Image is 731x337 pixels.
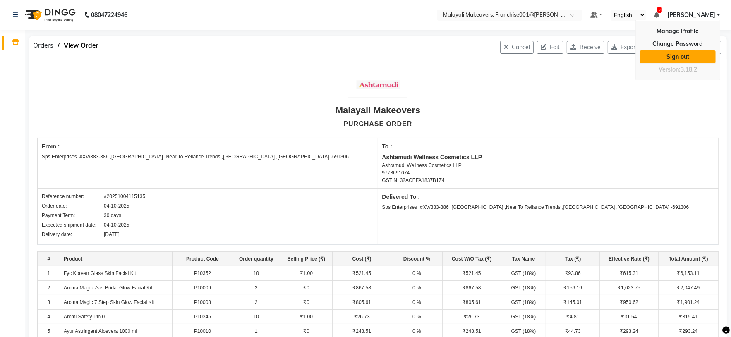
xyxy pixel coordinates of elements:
[546,266,600,281] td: ₹93.86
[501,266,546,281] td: GST (18%)
[640,38,716,50] a: Change Password
[442,266,501,281] td: ₹521.45
[60,295,173,310] td: Aroma Magic 7 Step Skin Glow Facial Kit
[382,153,714,162] div: Ashtamudi Wellness Cosmetics LLP
[232,310,280,324] td: 10
[600,295,659,310] td: ₹950.62
[659,252,719,266] th: Total Amount (₹)
[600,266,659,281] td: ₹615.31
[38,266,60,281] td: 1
[38,310,60,324] td: 4
[667,11,715,19] span: [PERSON_NAME]
[382,177,714,184] div: GSTIN: 32ACEFA1837B1Z4
[442,295,501,310] td: ₹805.61
[391,281,443,295] td: 0 %
[333,310,391,324] td: ₹26.73
[60,281,173,295] td: Aroma Magic 7set Bridal Glow Facial Kit
[600,310,659,324] td: ₹31.54
[382,162,714,169] div: Ashtamudi Wellness Cosmetics LLP
[91,3,127,26] b: 08047224946
[29,38,58,53] span: Orders
[280,295,333,310] td: ₹0
[382,169,714,177] div: 9778691074
[232,266,280,281] td: 10
[442,252,501,266] th: Cost W/O Tax (₹)
[232,281,280,295] td: 2
[546,252,600,266] th: Tax (₹)
[104,202,129,210] div: 04-10-2025
[382,193,714,201] div: Delivered To :
[280,252,333,266] th: Selling Price (₹)
[173,266,232,281] td: P10352
[42,153,374,160] div: Sps Enterprises ,#XV/383-386 ,[GEOGRAPHIC_DATA] ,Near To Reliance Trends ,[GEOGRAPHIC_DATA] ,[GEO...
[280,310,333,324] td: ₹1.00
[336,103,420,117] div: Malayali Makeovers
[442,281,501,295] td: ₹867.58
[232,252,280,266] th: Order quantity
[42,193,104,200] div: Reference number:
[104,231,120,238] div: [DATE]
[42,202,104,210] div: Order date:
[38,252,60,266] th: #
[659,295,719,310] td: ₹1,901.24
[546,295,600,310] td: ₹145.01
[42,212,104,219] div: Payment Term:
[38,281,60,295] td: 2
[173,310,232,324] td: P10345
[173,281,232,295] td: P10009
[640,64,716,76] div: Version:3.18.2
[391,295,443,310] td: 0 %
[343,119,412,129] div: PURCHASE ORDER
[501,295,546,310] td: GST (18%)
[640,25,716,38] a: Manage Profile
[501,310,546,324] td: GST (18%)
[382,142,714,151] div: To :
[232,295,280,310] td: 2
[104,193,145,200] div: #20251004115135
[42,231,104,238] div: Delivery date:
[537,41,563,54] button: Edit
[382,203,714,211] div: Sps Enterprises ,#XV/383-386 ,[GEOGRAPHIC_DATA] ,Near To Reliance Trends ,[GEOGRAPHIC_DATA] ,[GEO...
[104,221,129,229] div: 04-10-2025
[391,310,443,324] td: 0 %
[333,252,391,266] th: Cost (₹)
[659,281,719,295] td: ₹2,047.49
[348,69,407,100] img: Company Logo
[333,266,391,281] td: ₹521.45
[280,266,333,281] td: ₹1.00
[21,3,78,26] img: logo
[608,41,655,54] button: Export CSV
[501,252,546,266] th: Tax Name
[659,310,719,324] td: ₹315.41
[60,38,102,53] span: View Order
[173,252,232,266] th: Product Code
[42,221,104,229] div: Expected shipment date:
[600,252,659,266] th: Effective Rate (₹)
[657,7,662,13] span: 2
[546,310,600,324] td: ₹4.81
[640,50,716,63] a: Sign out
[104,212,121,219] div: 30 days
[42,142,374,151] div: From :
[654,11,659,19] a: 2
[333,281,391,295] td: ₹867.58
[333,295,391,310] td: ₹805.61
[546,281,600,295] td: ₹156.16
[600,281,659,295] td: ₹1,023.75
[60,252,173,266] th: Product
[173,295,232,310] td: P10008
[280,281,333,295] td: ₹0
[38,295,60,310] td: 3
[500,41,534,54] button: Cancel
[567,41,604,54] button: Receive
[442,310,501,324] td: ₹26.73
[391,252,443,266] th: Discount %
[501,281,546,295] td: GST (18%)
[659,266,719,281] td: ₹6,153.11
[60,310,173,324] td: Aromi Safety Pin 0
[60,266,173,281] td: Fyc Korean Glass Skin Facial Kit
[391,266,443,281] td: 0 %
